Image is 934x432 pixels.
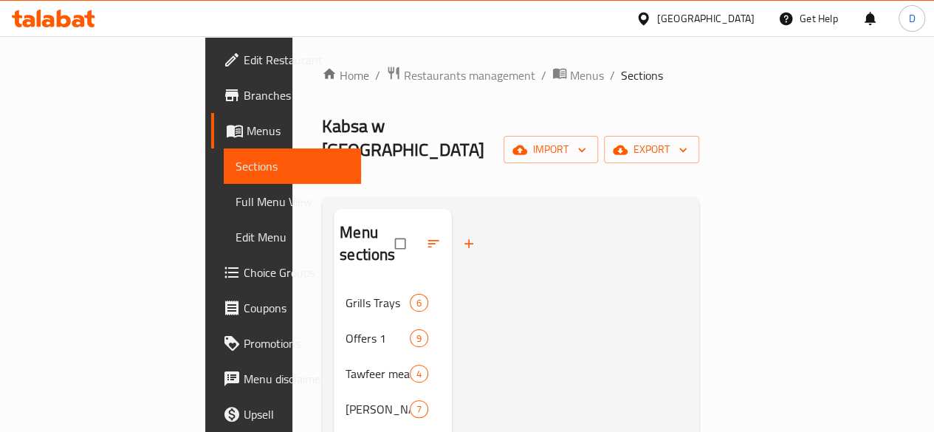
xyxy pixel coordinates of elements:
[410,365,428,383] div: items
[410,294,428,312] div: items
[404,66,535,84] span: Restaurants management
[346,365,409,383] span: Tawfeer meals 1
[224,184,361,219] a: Full Menu View
[224,148,361,184] a: Sections
[417,227,453,260] span: Sort sections
[657,10,755,27] div: [GEOGRAPHIC_DATA]
[244,264,349,281] span: Choice Groups
[453,227,488,260] button: Add section
[908,10,915,27] span: D
[211,361,361,397] a: Menu disclaimer
[570,66,604,84] span: Menus
[224,219,361,255] a: Edit Menu
[411,367,427,381] span: 4
[236,157,349,175] span: Sections
[346,400,409,418] span: [PERSON_NAME]
[346,400,409,418] div: Mandi Trays
[340,222,395,266] h2: Menu sections
[211,255,361,290] a: Choice Groups
[247,122,349,140] span: Menus
[211,326,361,361] a: Promotions
[334,356,452,391] div: Tawfeer meals 14
[411,402,427,416] span: 7
[236,193,349,210] span: Full Menu View
[410,400,428,418] div: items
[386,66,535,85] a: Restaurants management
[211,397,361,432] a: Upsell
[334,320,452,356] div: Offers 19
[410,329,428,347] div: items
[515,140,586,159] span: import
[211,42,361,78] a: Edit Restaurant
[211,78,361,113] a: Branches
[322,66,699,85] nav: breadcrumb
[411,296,427,310] span: 6
[244,86,349,104] span: Branches
[211,113,361,148] a: Menus
[610,66,615,84] li: /
[552,66,604,85] a: Menus
[244,335,349,352] span: Promotions
[504,136,598,163] button: import
[604,136,699,163] button: export
[244,51,349,69] span: Edit Restaurant
[244,405,349,423] span: Upsell
[375,66,380,84] li: /
[346,294,409,312] span: Grills Trays
[334,285,452,320] div: Grills Trays6
[244,370,349,388] span: Menu disclaimer
[621,66,663,84] span: Sections
[541,66,546,84] li: /
[411,332,427,346] span: 9
[236,228,349,246] span: Edit Menu
[346,329,409,347] span: Offers 1
[616,140,687,159] span: export
[322,109,484,166] span: Kabsa w [GEOGRAPHIC_DATA]
[334,391,452,427] div: [PERSON_NAME]7
[244,299,349,317] span: Coupons
[211,290,361,326] a: Coupons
